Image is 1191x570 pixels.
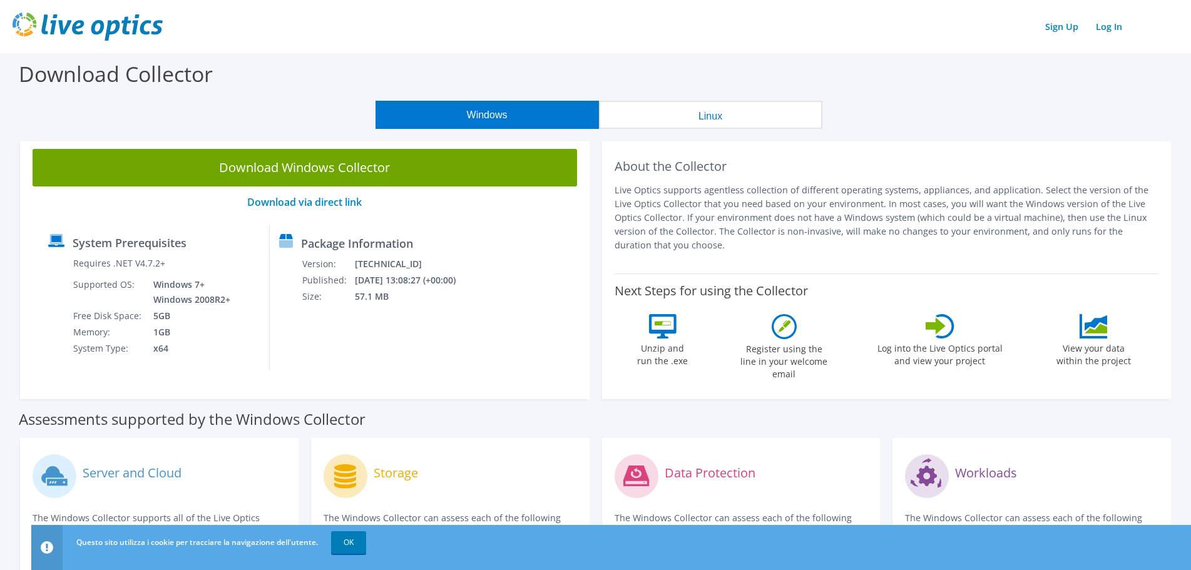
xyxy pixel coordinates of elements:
[634,338,692,367] label: Unzip and run the .exe
[73,340,144,357] td: System Type:
[73,324,144,340] td: Memory:
[33,149,577,186] a: Download Windows Collector
[1090,18,1128,36] a: Log In
[354,272,472,288] td: [DATE] 13:08:27 (+00:00)
[302,272,354,288] td: Published:
[324,511,577,539] p: The Windows Collector can assess each of the following storage systems.
[144,340,233,357] td: x64
[19,413,365,425] label: Assessments supported by the Windows Collector
[73,308,144,324] td: Free Disk Space:
[73,237,187,249] label: System Prerequisites
[354,256,472,272] td: [TECHNICAL_ID]
[144,324,233,340] td: 1GB
[615,511,868,539] p: The Windows Collector can assess each of the following DPS applications.
[905,511,1158,539] p: The Windows Collector can assess each of the following applications.
[73,277,144,308] td: Supported OS:
[376,101,599,129] button: Windows
[247,195,362,209] a: Download via direct link
[144,308,233,324] td: 5GB
[665,467,755,479] label: Data Protection
[13,13,163,41] img: live_optics_svg.svg
[33,511,286,539] p: The Windows Collector supports all of the Live Optics compute and cloud assessments.
[19,59,213,88] label: Download Collector
[83,467,181,479] label: Server and Cloud
[615,283,808,298] label: Next Steps for using the Collector
[1039,18,1085,36] a: Sign Up
[615,159,1159,174] h2: About the Collector
[599,101,822,129] button: Linux
[76,537,318,547] span: Questo sito utilizza i cookie per tracciare la navigazione dell'utente.
[615,183,1159,252] p: Live Optics supports agentless collection of different operating systems, appliances, and applica...
[1049,338,1139,367] label: View your data within the project
[302,256,354,272] td: Version:
[354,288,472,305] td: 57.1 MB
[73,257,165,270] label: Requires .NET V4.7.2+
[301,237,413,250] label: Package Information
[877,338,1003,367] label: Log into the Live Optics portal and view your project
[955,467,1017,479] label: Workloads
[331,531,366,554] a: OK
[737,339,831,380] label: Register using the line in your welcome email
[144,277,233,308] td: Windows 7+ Windows 2008R2+
[374,467,418,479] label: Storage
[302,288,354,305] td: Size:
